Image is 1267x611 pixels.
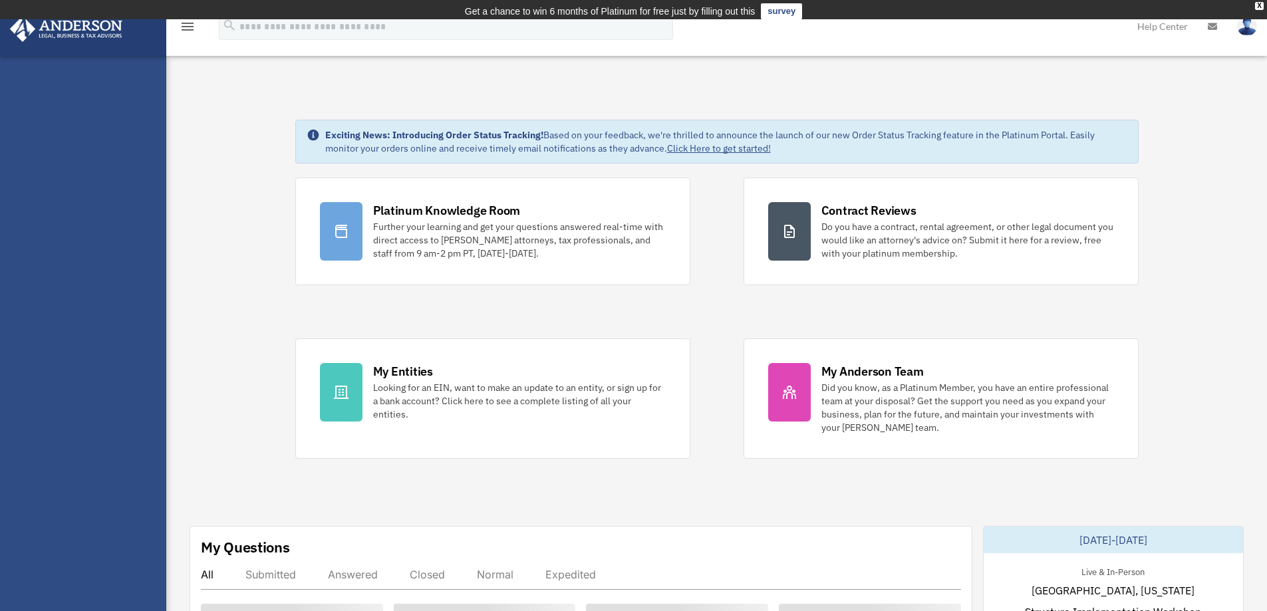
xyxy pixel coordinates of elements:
div: Do you have a contract, rental agreement, or other legal document you would like an attorney's ad... [821,220,1114,260]
div: close [1255,2,1264,10]
strong: Exciting News: Introducing Order Status Tracking! [325,129,543,141]
i: search [222,18,237,33]
div: Contract Reviews [821,202,916,219]
div: Submitted [245,568,296,581]
span: [GEOGRAPHIC_DATA], [US_STATE] [1032,582,1195,598]
a: Contract Reviews Do you have a contract, rental agreement, or other legal document you would like... [744,178,1139,285]
a: My Anderson Team Did you know, as a Platinum Member, you have an entire professional team at your... [744,338,1139,459]
div: My Entities [373,363,433,380]
div: Did you know, as a Platinum Member, you have an entire professional team at your disposal? Get th... [821,381,1114,434]
div: Looking for an EIN, want to make an update to an entity, or sign up for a bank account? Click her... [373,381,666,421]
img: User Pic [1237,17,1257,36]
div: Normal [477,568,513,581]
div: Answered [328,568,378,581]
div: Get a chance to win 6 months of Platinum for free just by filling out this [465,3,756,19]
div: Live & In-Person [1071,564,1155,578]
div: All [201,568,213,581]
div: Further your learning and get your questions answered real-time with direct access to [PERSON_NAM... [373,220,666,260]
div: Closed [410,568,445,581]
div: My Questions [201,537,290,557]
div: Based on your feedback, we're thrilled to announce the launch of our new Order Status Tracking fe... [325,128,1127,155]
div: [DATE]-[DATE] [984,527,1243,553]
div: My Anderson Team [821,363,924,380]
img: Anderson Advisors Platinum Portal [6,16,126,42]
a: Click Here to get started! [667,142,771,154]
a: My Entities Looking for an EIN, want to make an update to an entity, or sign up for a bank accoun... [295,338,690,459]
a: survey [761,3,802,19]
i: menu [180,19,196,35]
a: menu [180,23,196,35]
a: Platinum Knowledge Room Further your learning and get your questions answered real-time with dire... [295,178,690,285]
div: Expedited [545,568,596,581]
div: Platinum Knowledge Room [373,202,521,219]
